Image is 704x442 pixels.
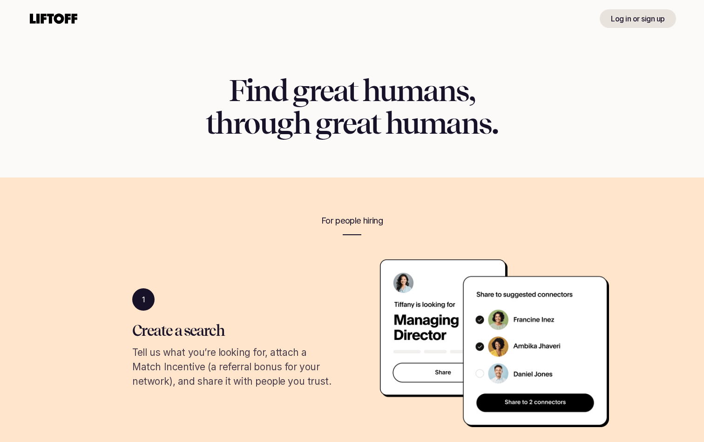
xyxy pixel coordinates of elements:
p: For people hiring [82,215,622,227]
span: Find great humans, [229,73,475,109]
h1: Create a search [132,322,337,340]
a: Log in or sign up [600,9,676,28]
p: Log in or sign up [611,13,665,24]
p: Tell us what you’re looking for, attach a Match Incentive (a referral bonus for your network), an... [132,345,337,389]
span: through great humans. [206,105,498,141]
p: 1 [142,294,145,305]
